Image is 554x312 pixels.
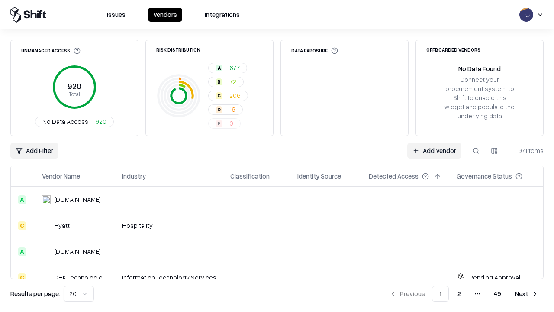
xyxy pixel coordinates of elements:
[18,195,26,204] div: A
[230,247,283,256] div: -
[469,273,520,282] div: Pending Approval
[122,195,216,204] div: -
[230,221,283,230] div: -
[297,195,355,204] div: -
[102,8,131,22] button: Issues
[291,47,338,54] div: Data Exposure
[369,221,443,230] div: -
[208,63,247,73] button: A677
[510,286,544,302] button: Next
[122,273,216,282] div: Information Technology Services
[42,273,51,282] img: GHK Technologies Inc.
[230,273,283,282] div: -
[122,172,146,181] div: Industry
[297,273,355,282] div: -
[68,81,81,91] tspan: 920
[487,286,508,302] button: 49
[216,65,222,71] div: A
[10,143,58,159] button: Add Filter
[297,221,355,230] div: -
[42,247,51,256] img: primesec.co.il
[230,195,283,204] div: -
[369,247,443,256] div: -
[42,117,88,126] span: No Data Access
[297,247,355,256] div: -
[216,78,222,85] div: B
[18,247,26,256] div: A
[369,172,419,181] div: Detected Access
[122,247,216,256] div: -
[42,172,80,181] div: Vendor Name
[10,289,60,298] p: Results per page:
[229,105,235,114] span: 16
[208,77,244,87] button: B72
[444,75,515,121] div: Connect your procurement system to Shift to enable this widget and populate the underlying data
[208,91,248,101] button: C206
[21,47,81,54] div: Unmanaged Access
[297,172,341,181] div: Identity Source
[122,221,216,230] div: Hospitality
[54,247,101,256] div: [DOMAIN_NAME]
[229,63,240,72] span: 677
[458,64,501,73] div: No Data Found
[95,117,106,126] span: 920
[216,92,222,99] div: C
[156,47,200,52] div: Risk Distribution
[216,106,222,113] div: D
[18,273,26,282] div: C
[42,195,51,204] img: intrado.com
[457,221,536,230] div: -
[208,104,243,115] button: D16
[384,286,544,302] nav: pagination
[369,195,443,204] div: -
[457,247,536,256] div: -
[229,91,241,100] span: 206
[451,286,468,302] button: 2
[18,221,26,230] div: C
[407,143,461,159] a: Add Vendor
[69,91,80,97] tspan: Total
[200,8,245,22] button: Integrations
[54,195,101,204] div: [DOMAIN_NAME]
[148,8,182,22] button: Vendors
[457,195,536,204] div: -
[457,172,512,181] div: Governance Status
[229,77,236,86] span: 72
[54,221,70,230] div: Hyatt
[230,172,270,181] div: Classification
[54,273,108,282] div: GHK Technologies Inc.
[35,117,114,127] button: No Data Access920
[432,286,449,302] button: 1
[42,221,51,230] img: Hyatt
[509,146,544,155] div: 971 items
[426,47,480,52] div: Offboarded Vendors
[369,273,443,282] div: -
